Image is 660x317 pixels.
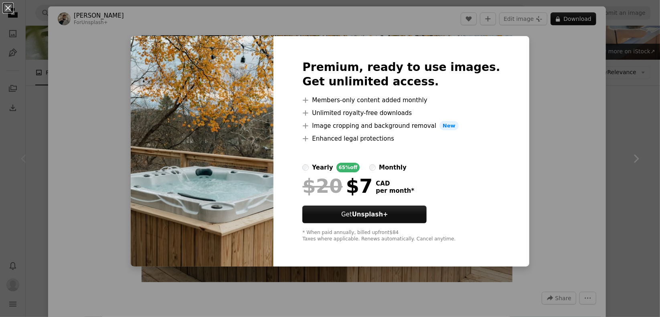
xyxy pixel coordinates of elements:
[302,176,342,196] span: $20
[302,134,500,143] li: Enhanced legal protections
[302,121,500,131] li: Image cropping and background removal
[439,121,459,131] span: New
[131,36,273,267] img: premium_photo-1734543932164-8bff2a6915f7
[302,206,427,223] a: GetUnsplash+
[312,163,333,172] div: yearly
[302,176,373,196] div: $7
[302,95,500,105] li: Members-only content added monthly
[352,211,388,218] strong: Unsplash+
[302,230,500,242] div: * When paid annually, billed upfront $84 Taxes where applicable. Renews automatically. Cancel any...
[369,164,376,171] input: monthly
[336,163,360,172] div: 65% off
[376,180,414,187] span: CAD
[302,60,500,89] h2: Premium, ready to use images. Get unlimited access.
[379,163,407,172] div: monthly
[302,164,309,171] input: yearly65%off
[376,187,414,194] span: per month *
[302,108,500,118] li: Unlimited royalty-free downloads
